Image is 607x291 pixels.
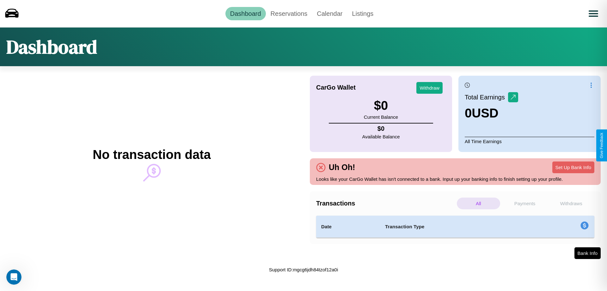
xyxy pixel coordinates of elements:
p: All [457,198,500,209]
p: Current Balance [364,113,398,121]
h3: $ 0 [364,98,398,113]
p: All Time Earnings [465,137,594,146]
a: Calendar [312,7,347,20]
h3: 0 USD [465,106,518,120]
button: Withdraw [416,82,443,94]
h1: Dashboard [6,34,97,60]
div: Give Feedback [599,133,604,158]
button: Open menu [585,5,602,22]
h4: CarGo Wallet [316,84,356,91]
a: Reservations [266,7,312,20]
h4: Transaction Type [385,223,529,231]
h4: Transactions [316,200,455,207]
h4: Uh Oh! [326,163,358,172]
a: Listings [347,7,378,20]
button: Set Up Bank Info [552,161,594,173]
p: Withdraws [549,198,593,209]
button: Bank Info [574,247,601,259]
h4: Date [321,223,375,231]
p: Available Balance [362,132,400,141]
p: Total Earnings [465,92,508,103]
p: Payments [503,198,547,209]
p: Looks like your CarGo Wallet has isn't connected to a bank. Input up your banking info to finish ... [316,175,594,183]
h2: No transaction data [93,148,211,162]
iframe: Intercom live chat [6,269,21,285]
table: simple table [316,216,594,238]
a: Dashboard [225,7,266,20]
h4: $ 0 [362,125,400,132]
p: Support ID: mgcg6jdh84tzof12a0i [269,265,338,274]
